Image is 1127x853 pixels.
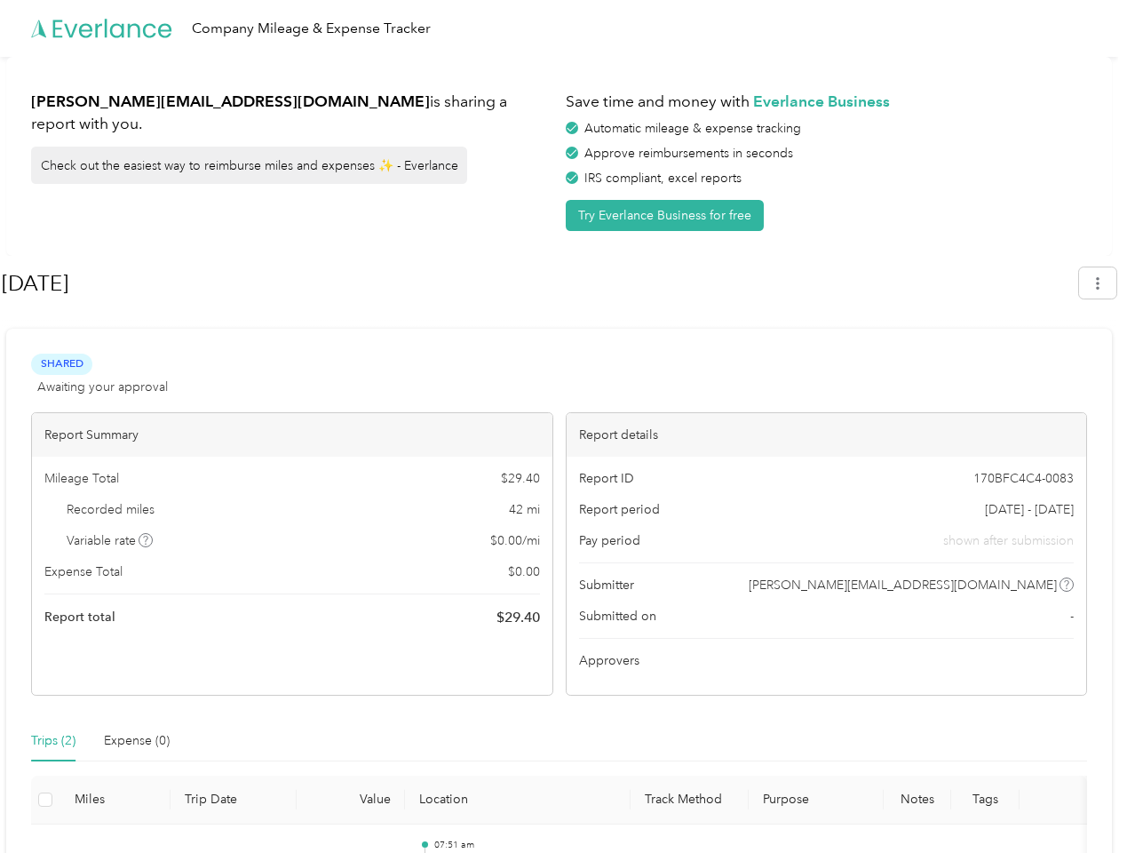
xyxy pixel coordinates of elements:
[501,469,540,488] span: $ 29.40
[884,776,951,825] th: Notes
[753,92,890,110] strong: Everlance Business
[566,91,1088,113] h1: Save time and money with
[60,776,171,825] th: Miles
[579,576,634,594] span: Submitter
[31,92,430,110] strong: [PERSON_NAME][EMAIL_ADDRESS][DOMAIN_NAME]
[44,608,115,626] span: Report total
[104,731,170,751] div: Expense (0)
[951,776,1019,825] th: Tags
[31,147,467,184] div: Check out the easiest way to reimburse miles and expenses ✨ - Everlance
[584,121,801,136] span: Automatic mileage & expense tracking
[579,531,640,550] span: Pay period
[32,413,552,457] div: Report Summary
[579,469,634,488] span: Report ID
[171,776,297,825] th: Trip Date
[567,413,1087,457] div: Report details
[509,500,540,519] span: 42 mi
[31,91,553,134] h1: is sharing a report with you.
[985,500,1074,519] span: [DATE] - [DATE]
[31,354,92,374] span: Shared
[584,146,793,161] span: Approve reimbursements in seconds
[973,469,1074,488] span: 170BFC4C4-0083
[749,576,1057,594] span: [PERSON_NAME][EMAIL_ADDRESS][DOMAIN_NAME]
[508,562,540,581] span: $ 0.00
[67,531,154,550] span: Variable rate
[44,562,123,581] span: Expense Total
[579,500,660,519] span: Report period
[67,500,155,519] span: Recorded miles
[943,531,1074,550] span: shown after submission
[37,378,168,396] span: Awaiting your approval
[566,200,764,231] button: Try Everlance Business for free
[31,731,75,751] div: Trips (2)
[579,607,656,626] span: Submitted on
[192,18,431,40] div: Company Mileage & Expense Tracker
[749,776,885,825] th: Purpose
[405,776,631,825] th: Location
[297,776,405,825] th: Value
[2,262,1067,305] h1: Aug 2025
[496,607,540,628] span: $ 29.40
[579,651,639,670] span: Approvers
[631,776,748,825] th: Track Method
[584,171,742,186] span: IRS compliant, excel reports
[490,531,540,550] span: $ 0.00 / mi
[1070,607,1074,626] span: -
[44,469,119,488] span: Mileage Total
[434,839,617,851] p: 07:51 am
